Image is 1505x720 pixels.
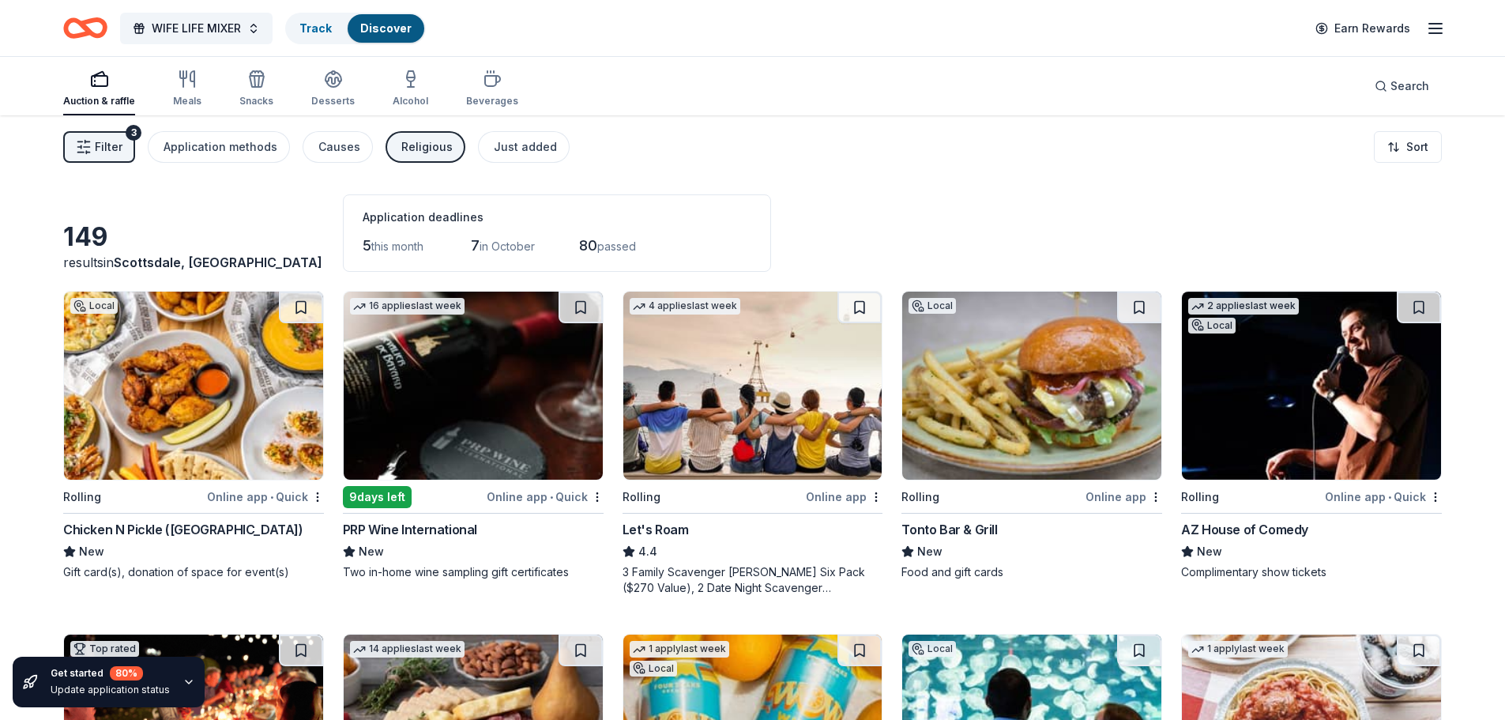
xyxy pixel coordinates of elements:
[1181,488,1219,507] div: Rolling
[359,542,384,561] span: New
[70,298,118,314] div: Local
[63,564,324,580] div: Gift card(s), donation of space for event(s)
[638,542,657,561] span: 4.4
[63,488,101,507] div: Rolling
[51,666,170,680] div: Get started
[901,564,1162,580] div: Food and gift cards
[371,239,423,253] span: this month
[148,131,290,163] button: Application methods
[311,63,355,115] button: Desserts
[173,63,201,115] button: Meals
[480,239,535,253] span: in October
[393,63,428,115] button: Alcohol
[164,138,277,156] div: Application methods
[126,125,141,141] div: 3
[51,684,170,696] div: Update application status
[597,239,636,253] span: passed
[550,491,553,503] span: •
[343,291,604,580] a: Image for PRP Wine International16 applieslast week9days leftOnline app•QuickPRP Wine Internation...
[466,63,518,115] button: Beverages
[299,21,332,35] a: Track
[1085,487,1162,507] div: Online app
[311,95,355,107] div: Desserts
[487,487,604,507] div: Online app Quick
[152,19,241,38] span: WIFE LIFE MIXER
[173,95,201,107] div: Meals
[1181,520,1308,539] div: AZ House of Comedy
[63,221,324,253] div: 149
[1374,131,1442,163] button: Sort
[623,564,883,596] div: 3 Family Scavenger [PERSON_NAME] Six Pack ($270 Value), 2 Date Night Scavenger [PERSON_NAME] Two ...
[401,138,453,156] div: Religious
[1197,542,1222,561] span: New
[1362,70,1442,102] button: Search
[1325,487,1442,507] div: Online app Quick
[350,298,465,315] div: 16 applies last week
[917,542,943,561] span: New
[114,254,322,270] span: Scottsdale, [GEOGRAPHIC_DATA]
[1388,491,1391,503] span: •
[630,298,740,315] div: 4 applies last week
[630,641,729,658] div: 1 apply last week
[103,254,322,270] span: in
[79,542,104,561] span: New
[343,520,477,539] div: PRP Wine International
[466,95,518,107] div: Beverages
[343,486,412,508] div: 9 days left
[478,131,570,163] button: Just added
[1181,564,1442,580] div: Complimentary show tickets
[471,237,480,254] span: 7
[239,63,273,115] button: Snacks
[623,520,689,539] div: Let's Roam
[363,237,371,254] span: 5
[303,131,373,163] button: Causes
[902,292,1161,480] img: Image for Tonto Bar & Grill
[806,487,882,507] div: Online app
[1390,77,1429,96] span: Search
[343,564,604,580] div: Two in-home wine sampling gift certificates
[350,641,465,658] div: 14 applies last week
[120,13,273,44] button: WIFE LIFE MIXER
[623,292,882,480] img: Image for Let's Roam
[239,95,273,107] div: Snacks
[1182,292,1441,480] img: Image for AZ House of Comedy
[494,138,557,156] div: Just added
[1188,641,1288,658] div: 1 apply last week
[110,666,143,680] div: 80 %
[623,291,883,596] a: Image for Let's Roam4 applieslast weekRollingOnline appLet's Roam4.43 Family Scavenger [PERSON_NA...
[70,641,139,657] div: Top rated
[63,131,135,163] button: Filter3
[1306,14,1420,43] a: Earn Rewards
[63,95,135,107] div: Auction & raffle
[623,488,660,507] div: Rolling
[1406,138,1428,156] span: Sort
[579,237,597,254] span: 80
[285,13,426,44] button: TrackDiscover
[1188,318,1236,334] div: Local
[630,661,677,677] div: Local
[363,208,751,227] div: Application deadlines
[344,292,603,480] img: Image for PRP Wine International
[901,488,939,507] div: Rolling
[64,292,323,480] img: Image for Chicken N Pickle (Glendale)
[63,253,324,272] div: results
[318,138,360,156] div: Causes
[63,63,135,115] button: Auction & raffle
[386,131,465,163] button: Religious
[901,291,1162,580] a: Image for Tonto Bar & GrillLocalRollingOnline appTonto Bar & GrillNewFood and gift cards
[63,291,324,580] a: Image for Chicken N Pickle (Glendale)LocalRollingOnline app•QuickChicken N Pickle ([GEOGRAPHIC_DA...
[63,9,107,47] a: Home
[360,21,412,35] a: Discover
[909,641,956,657] div: Local
[1181,291,1442,580] a: Image for AZ House of Comedy2 applieslast weekLocalRollingOnline app•QuickAZ House of ComedyNewCo...
[63,520,303,539] div: Chicken N Pickle ([GEOGRAPHIC_DATA])
[909,298,956,314] div: Local
[95,138,122,156] span: Filter
[901,520,997,539] div: Tonto Bar & Grill
[1188,298,1299,315] div: 2 applies last week
[207,487,324,507] div: Online app Quick
[270,491,273,503] span: •
[393,95,428,107] div: Alcohol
